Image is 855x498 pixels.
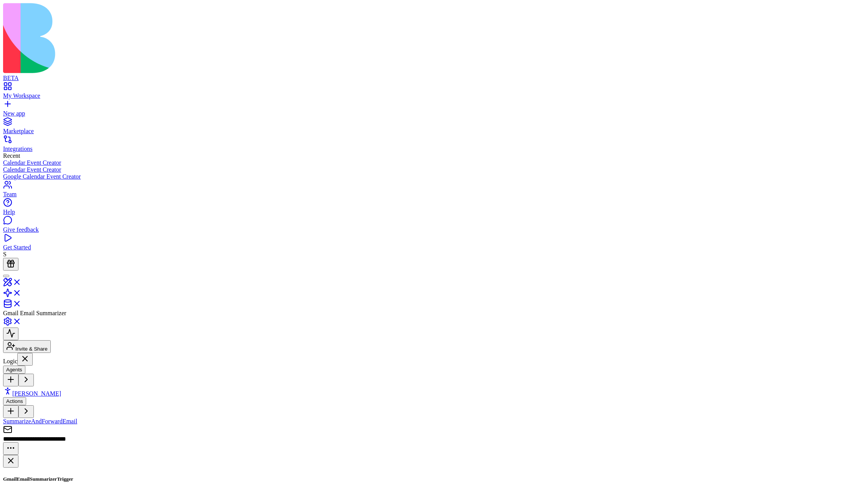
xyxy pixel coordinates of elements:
h5: GmailEmailSummarizerTrigger [3,476,852,482]
span: [PERSON_NAME] [12,390,61,397]
div: New app [3,110,852,117]
div: BETA [3,75,852,82]
a: Calendar Event Creator [3,166,852,173]
a: New app [3,103,852,117]
div: My Workspace [3,92,852,99]
img: logo [3,3,312,73]
a: Marketplace [3,121,852,135]
span: Gmail Email Summarizer [3,310,66,316]
a: Calendar Event Creator [3,159,852,166]
div: Integrations [3,145,852,152]
a: BETA [3,68,852,82]
span: Recent [3,152,20,159]
span: S [3,251,7,257]
button: Actions [3,397,26,405]
a: My Workspace [3,85,852,99]
span: Logic [3,358,17,364]
a: Give feedback [3,219,852,233]
a: Get Started [3,237,852,251]
div: Help [3,209,852,216]
span: Actions [6,398,23,404]
a: Help [3,202,852,216]
div: Team [3,191,852,198]
a: Team [3,184,852,198]
a: Integrations [3,139,852,152]
div: Give feedback [3,226,852,233]
button: Invite & Share [3,340,51,353]
a: SummarizeAndForwardEmail [3,418,77,424]
span: Agents [6,367,22,373]
a: [PERSON_NAME] [3,390,61,397]
div: Get Started [3,244,852,251]
button: Agents [3,366,25,374]
div: Marketplace [3,128,852,135]
a: Google Calendar Event Creator [3,173,852,180]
